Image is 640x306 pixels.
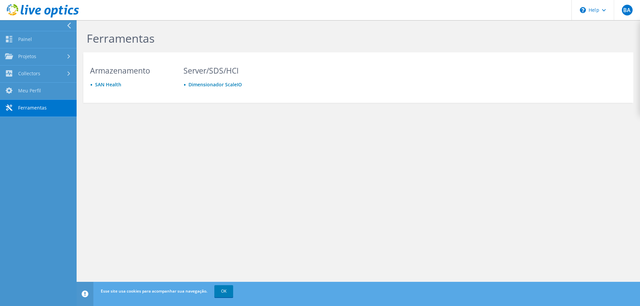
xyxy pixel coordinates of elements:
span: Esse site usa cookies para acompanhar sua navegação. [101,288,207,294]
h3: Armazenamento [90,67,171,74]
span: BA [622,5,633,15]
svg: \n [580,7,586,13]
a: Dimensionador ScaleIO [188,81,242,88]
a: OK [214,285,233,297]
h3: Server/SDS/HCI [183,67,264,74]
h1: Ferramentas [87,31,540,45]
a: SAN Health [95,81,121,88]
